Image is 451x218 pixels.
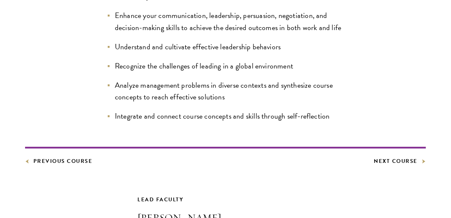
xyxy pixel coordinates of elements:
[106,60,345,72] li: Recognize the challenges of leading in a global environment
[106,79,345,103] li: Analyze management problems in diverse contexts and synthesize course concepts to reach effective...
[138,195,314,205] div: Lead Faculty
[106,10,345,33] li: Enhance your communication, leadership, persuasion, negotiation, and decision-making skills to ac...
[106,41,345,53] li: Understand and cultivate effective leadership behaviors
[106,110,345,122] li: Integrate and connect course concepts and skills through self-reflection
[25,157,93,166] a: Previous Course
[374,157,426,166] a: Next Course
